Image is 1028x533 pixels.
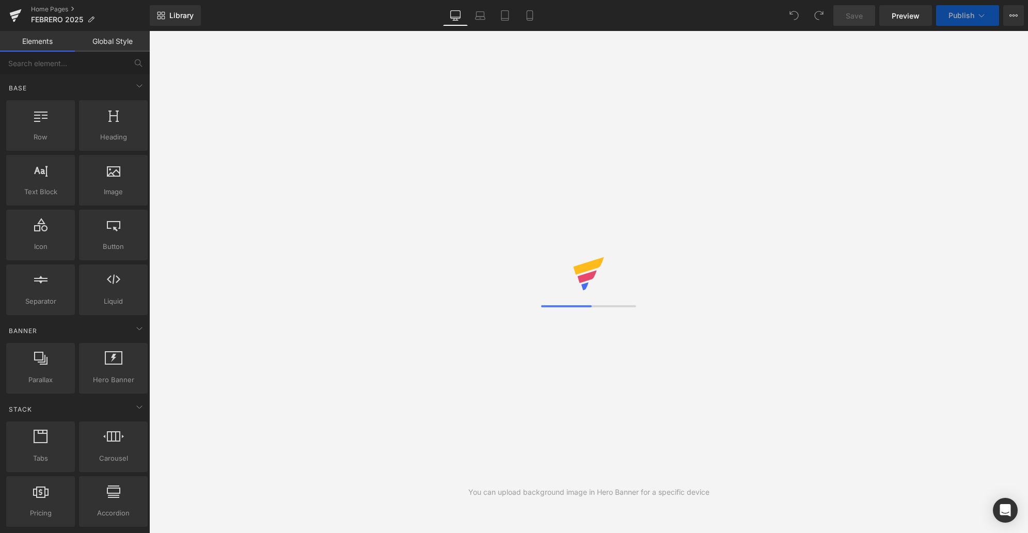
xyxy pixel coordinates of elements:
span: FEBRERO 2025 [31,15,83,24]
span: Row [9,132,72,143]
span: Accordion [82,508,145,519]
button: More [1003,5,1024,26]
span: Text Block [9,186,72,197]
span: Carousel [82,453,145,464]
a: Global Style [75,31,150,52]
span: Banner [8,326,38,336]
span: Button [82,241,145,252]
span: Hero Banner [82,374,145,385]
span: Parallax [9,374,72,385]
span: Base [8,83,28,93]
a: Preview [879,5,932,26]
a: Mobile [517,5,542,26]
span: Tabs [9,453,72,464]
span: Liquid [82,296,145,307]
button: Publish [936,5,999,26]
span: Save [846,10,863,21]
span: Heading [82,132,145,143]
a: Desktop [443,5,468,26]
a: New Library [150,5,201,26]
a: Tablet [493,5,517,26]
span: Icon [9,241,72,252]
a: Home Pages [31,5,150,13]
div: Open Intercom Messenger [993,498,1018,523]
span: Preview [892,10,920,21]
a: Laptop [468,5,493,26]
button: Redo [809,5,829,26]
button: Undo [784,5,804,26]
span: Pricing [9,508,72,519]
div: You can upload background image in Hero Banner for a specific device [468,487,709,498]
span: Image [82,186,145,197]
span: Stack [8,404,33,414]
span: Publish [948,11,974,20]
span: Separator [9,296,72,307]
span: Library [169,11,194,20]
